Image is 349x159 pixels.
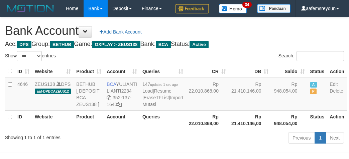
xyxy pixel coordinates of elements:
[308,65,327,78] th: Status
[186,65,229,78] th: CR: activate to sort column ascending
[142,95,183,107] a: Import Mutasi
[242,2,251,8] span: 34
[229,65,271,78] th: DB: activate to sort column ascending
[271,78,307,111] td: Rp 948.054,00
[5,24,344,38] h1: Bank Account
[140,65,186,78] th: Queries: activate to sort column ascending
[326,132,344,144] a: Next
[140,110,186,129] th: Queries
[35,89,71,94] span: aaf-DPBCAZEUS12
[257,4,290,13] img: panduan.png
[156,41,171,48] span: BCA
[186,78,229,111] td: Rp 22.010.868,00
[142,82,183,107] span: | | |
[229,78,271,111] td: Rp 21.410.146,00
[107,82,116,87] span: BCA
[107,95,111,100] a: Copy LIANTI2234 to clipboard
[35,82,55,87] a: ZEUS138
[327,110,347,129] th: Action
[95,26,146,38] a: Add Bank Account
[288,132,315,144] a: Previous
[117,102,122,107] a: Copy 3521371640 to clipboard
[142,82,178,87] span: 147
[190,41,209,48] span: Active
[308,110,327,129] th: Status
[15,65,32,78] th: ID: activate to sort column ascending
[5,131,140,141] div: Showing 1 to 1 of 1 entries
[271,65,307,78] th: Saldo: activate to sort column ascending
[92,41,140,48] span: OXPLAY > ZEUS138
[5,41,344,48] h4: Acc: Group: Game: Bank: Status:
[327,65,347,78] th: Action
[32,78,74,111] td: DPS
[74,65,104,78] th: Product: activate to sort column ascending
[330,88,343,94] a: Delete
[219,4,247,13] img: Button%20Memo.svg
[5,51,56,61] label: Show entries
[330,82,338,87] a: Edit
[74,78,104,111] td: BETHUB [ DEPOSIT BCA ZEUS138 ]
[229,110,271,129] th: Rp 21.410.146,00
[74,110,104,129] th: Product
[17,51,42,61] select: Showentries
[310,82,317,88] span: Active
[5,3,56,13] img: MOTION_logo.png
[104,78,140,111] td: YULIANTI 352-137-1640
[107,88,132,94] a: LIANTI2234
[50,41,74,48] span: BETHUB
[15,78,32,111] td: 4646
[278,51,344,61] label: Search:
[32,65,74,78] th: Website: activate to sort column ascending
[104,110,140,129] th: Account
[176,4,209,13] img: Feedback.jpg
[17,41,31,48] span: DPS
[310,89,317,94] span: Paused
[104,65,140,78] th: Account: activate to sort column ascending
[315,132,326,144] a: 1
[297,51,344,61] input: Search:
[186,110,229,129] th: Rp 22.010.868,00
[271,110,307,129] th: Rp 948.054,00
[150,83,178,87] span: updated 1 sec ago
[154,88,171,94] a: Resume
[142,88,153,94] a: Load
[15,110,32,129] th: ID
[144,95,169,100] a: EraseTFList
[32,110,74,129] th: Website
